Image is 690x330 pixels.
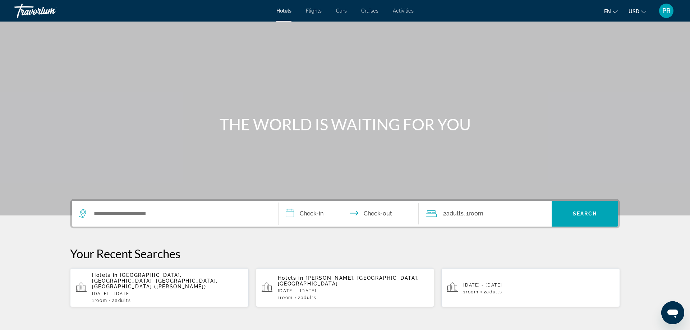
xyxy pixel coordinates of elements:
a: Cars [336,8,347,14]
span: PR [662,7,671,14]
span: Search [573,211,597,217]
span: [GEOGRAPHIC_DATA], [GEOGRAPHIC_DATA], [GEOGRAPHIC_DATA], [GEOGRAPHIC_DATA] ([PERSON_NAME]) [92,272,218,289]
span: [PERSON_NAME], [GEOGRAPHIC_DATA], [GEOGRAPHIC_DATA] [278,275,419,287]
span: 1 [92,298,107,303]
a: Activities [393,8,414,14]
span: 1 [278,295,293,300]
span: USD [629,9,639,14]
a: Travorium [14,1,86,20]
a: Hotels [276,8,291,14]
button: Hotels in [PERSON_NAME], [GEOGRAPHIC_DATA], [GEOGRAPHIC_DATA][DATE] - [DATE]1Room2Adults [256,268,434,307]
button: Hotels in [GEOGRAPHIC_DATA], [GEOGRAPHIC_DATA], [GEOGRAPHIC_DATA], [GEOGRAPHIC_DATA] ([PERSON_NAM... [70,268,249,307]
span: 2 [298,295,317,300]
span: Room [280,295,293,300]
iframe: Button to launch messaging window [661,301,684,324]
span: Hotels in [278,275,304,281]
span: 2 [443,209,464,219]
a: Cruises [361,8,378,14]
span: , 1 [464,209,483,219]
span: Adults [115,298,131,303]
span: Room [469,210,483,217]
p: [DATE] - [DATE] [92,291,243,296]
span: Room [95,298,107,303]
p: [DATE] - [DATE] [278,288,429,293]
span: 2 [484,289,502,294]
span: Adults [486,289,502,294]
button: [DATE] - [DATE]1Room2Adults [441,268,620,307]
h1: THE WORLD IS WAITING FOR YOU [210,115,480,134]
p: Your Recent Searches [70,246,620,261]
button: User Menu [657,3,676,18]
span: Hotels in [92,272,118,278]
span: 2 [112,298,131,303]
button: Change language [604,6,618,17]
button: Travelers: 2 adults, 0 children [419,201,552,227]
span: en [604,9,611,14]
a: Flights [306,8,322,14]
span: Adults [301,295,317,300]
button: Check in and out dates [279,201,419,227]
span: Adults [446,210,464,217]
button: Change currency [629,6,646,17]
span: Room [466,289,479,294]
span: 1 [463,289,478,294]
button: Search [552,201,618,227]
p: [DATE] - [DATE] [463,283,614,288]
div: Search widget [72,201,618,227]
